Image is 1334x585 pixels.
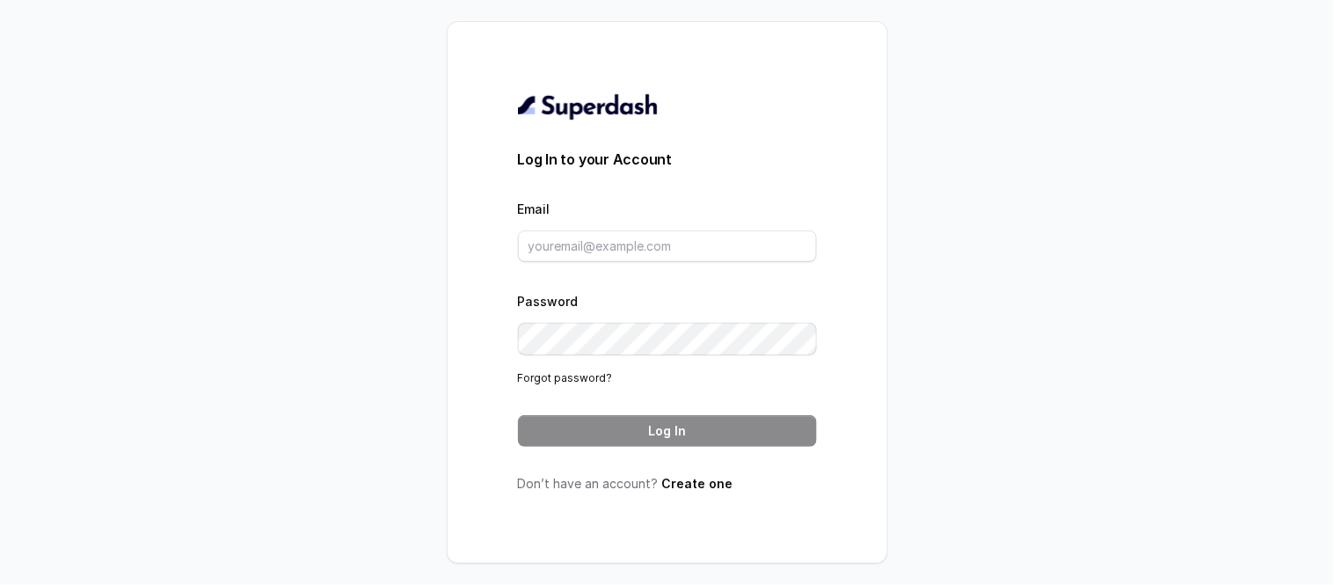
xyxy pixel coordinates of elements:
label: Password [518,294,579,309]
label: Email [518,201,550,216]
button: Log In [518,415,817,447]
a: Forgot password? [518,371,613,384]
input: youremail@example.com [518,230,817,262]
a: Create one [662,476,733,491]
p: Don’t have an account? [518,475,817,493]
h3: Log In to your Account [518,149,817,170]
img: light.svg [518,92,660,121]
